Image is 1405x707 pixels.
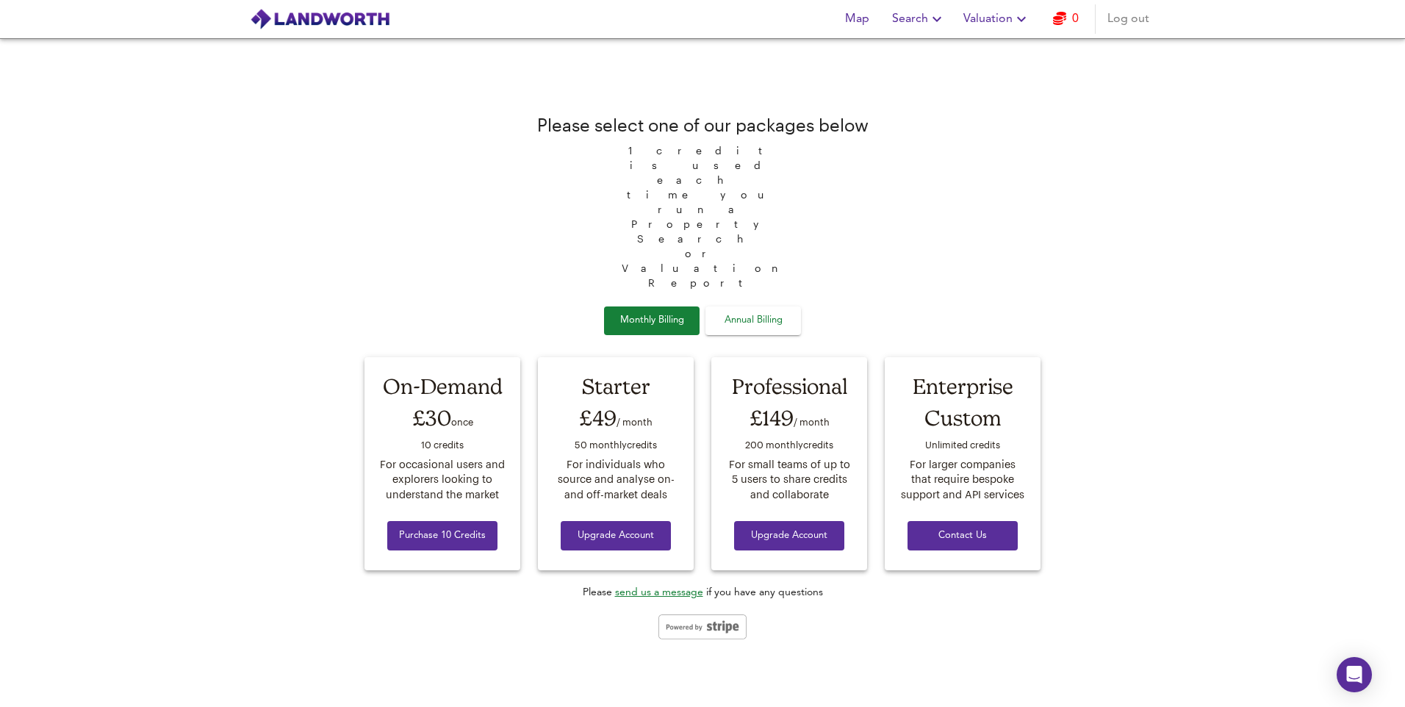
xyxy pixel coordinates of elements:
[705,306,801,335] button: Annual Billing
[399,528,486,545] span: Purchase 10 Credits
[552,371,680,401] div: Starter
[552,435,680,457] div: 50 monthly credit s
[1053,9,1079,29] a: 0
[378,401,506,434] div: £30
[552,457,680,503] div: For individuals who source and analyse on- and off-market deals
[1107,9,1149,29] span: Log out
[250,8,390,30] img: logo
[725,401,853,434] div: £149
[833,4,880,34] button: Map
[552,401,680,434] div: £49
[1042,4,1089,34] button: 0
[561,521,671,551] button: Upgrade Account
[378,457,506,503] div: For occasional users and explorers looking to understand the market
[725,435,853,457] div: 200 monthly credit s
[919,528,1006,545] span: Contact Us
[387,521,497,551] button: Purchase 10 Credits
[725,371,853,401] div: Professional
[957,4,1036,34] button: Valuation
[583,585,823,600] div: Please if you have any questions
[899,435,1027,457] div: Unlimited credit s
[899,371,1027,401] div: Enterprise
[725,457,853,503] div: For small teams of up to 5 users to share credits and collaborate
[746,528,833,545] span: Upgrade Account
[1337,657,1372,692] div: Open Intercom Messenger
[451,416,473,427] span: once
[378,371,506,401] div: On-Demand
[794,416,830,427] span: / month
[899,457,1027,503] div: For larger companies that require bespoke support and API services
[908,521,1018,551] button: Contact Us
[614,137,791,290] span: 1 credit is used each time you run a Property Search or Valuation Report
[378,435,506,457] div: 10 credit s
[537,112,869,137] div: Please select one of our packages below
[886,4,952,34] button: Search
[734,521,844,551] button: Upgrade Account
[899,401,1027,434] div: Custom
[572,528,659,545] span: Upgrade Account
[963,9,1030,29] span: Valuation
[892,9,946,29] span: Search
[1102,4,1155,34] button: Log out
[617,416,653,427] span: / month
[615,587,703,597] a: send us a message
[716,312,790,329] span: Annual Billing
[658,614,747,639] img: stripe-logo
[839,9,874,29] span: Map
